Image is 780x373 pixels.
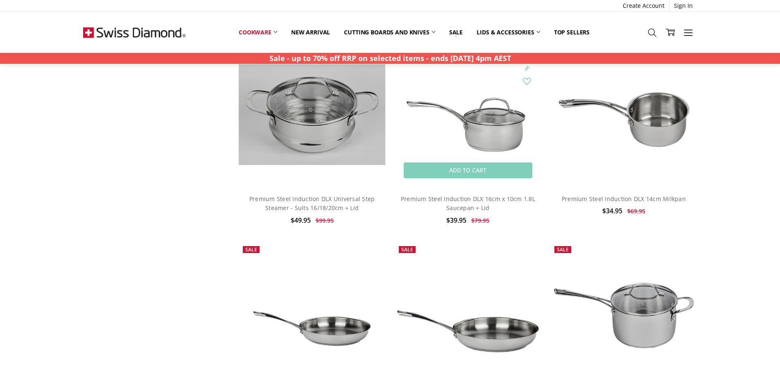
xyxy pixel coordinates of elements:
span: $69.95 [627,207,645,215]
a: Cookware [232,23,284,41]
a: Premium Steel Induction DLX 16cm x 10cm 1.8L Saucepan + Lid [395,41,541,188]
img: Premium steel DLX universal steamer 16/18/20 cm with lid [239,63,385,165]
span: $34.95 [602,206,622,215]
img: Premium Steel Induction DLX 16cm x 10cm 1.8L Saucepan + Lid [395,65,541,163]
span: $49.95 [291,216,311,225]
a: Premium steel DLX universal steamer 16/18/20 cm with lid [239,41,385,188]
a: Top Sellers [547,23,597,41]
span: Sale [401,246,413,253]
a: Premium Steel Induction DLX Universal Step Steamer - Suits 16/18/20cm + Lid [249,195,375,212]
a: Premium Steel Induction DLX 14cm Milkpan [550,41,697,188]
strong: Sale - up to 70% off RRP on selected items - ends [DATE] 4pm AEST [269,53,511,63]
span: Sale [557,246,569,253]
a: Premium Steel Induction DLX 14cm Milkpan [562,195,686,203]
a: Cutting boards and knives [337,23,442,41]
img: Free Shipping On Every Order [83,12,185,53]
a: Premium Steel Induction DLX 16cm x 10cm 1.8L Saucepan + Lid [401,195,535,212]
span: $39.95 [446,216,466,225]
span: $99.95 [316,217,334,224]
a: Sale [442,23,470,41]
span: Sale [245,246,257,253]
a: Lids & Accessories [470,23,547,41]
a: Add to Cart [404,163,532,178]
img: Premium Steel Induction DLX 14cm Milkpan [550,66,697,162]
span: $79.95 [471,217,489,224]
a: New arrival [284,23,337,41]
